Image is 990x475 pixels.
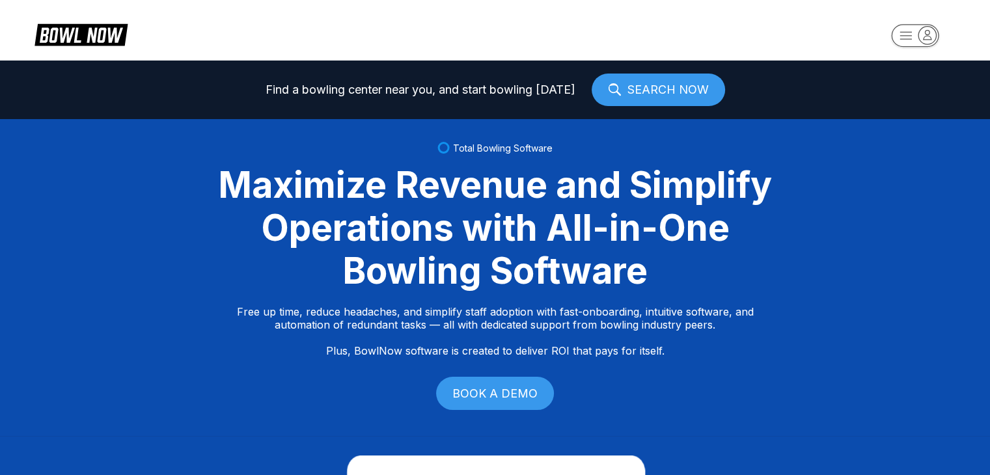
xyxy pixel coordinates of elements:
a: SEARCH NOW [592,74,725,106]
span: Total Bowling Software [453,142,553,154]
span: Find a bowling center near you, and start bowling [DATE] [266,83,575,96]
p: Free up time, reduce headaches, and simplify staff adoption with fast-onboarding, intuitive softw... [237,305,754,357]
a: BOOK A DEMO [436,377,554,410]
div: Maximize Revenue and Simplify Operations with All-in-One Bowling Software [202,163,788,292]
